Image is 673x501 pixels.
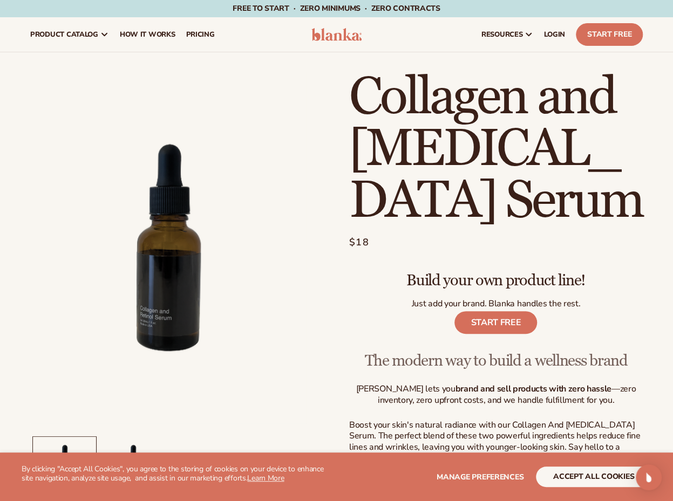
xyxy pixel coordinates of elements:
p: Boost your skin's natural radiance with our Collagen And [MEDICAL_DATA] Serum. The perfect blend ... [349,420,643,464]
a: product catalog [25,17,114,52]
img: logo [311,28,362,41]
a: START FREE [454,311,537,334]
a: pricing [180,17,220,52]
span: LOGIN [544,30,565,39]
span: Free to start · ZERO minimums · ZERO contracts [233,3,440,13]
span: product catalog [30,30,98,39]
p: The modern way to build a wellness brand [349,337,643,375]
strong: brand and sell products with zero hassle [456,383,611,395]
span: resources [481,30,522,39]
a: Learn More [247,473,284,483]
a: resources [476,17,539,52]
p: [PERSON_NAME] lets you —zero inventory, zero upfront costs, and we handle fulfillment for you. [349,383,643,406]
span: $18 [349,235,369,250]
div: Open Intercom Messenger [636,464,662,490]
button: Manage preferences [437,466,524,487]
button: Load image 1 in gallery view [33,437,96,500]
p: Build your own product line! [349,260,643,290]
button: accept all cookies [536,466,651,487]
p: Just add your brand. Blanka handles the rest. [349,298,643,310]
a: Start Free [576,23,643,46]
span: How It Works [120,30,175,39]
h1: Collagen and [MEDICAL_DATA] Serum [349,72,643,227]
a: LOGIN [539,17,570,52]
p: By clicking "Accept All Cookies", you agree to the storing of cookies on your device to enhance s... [22,465,337,483]
span: pricing [186,30,214,39]
button: Load image 2 in gallery view [101,437,165,500]
span: Manage preferences [437,472,524,482]
a: How It Works [114,17,181,52]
